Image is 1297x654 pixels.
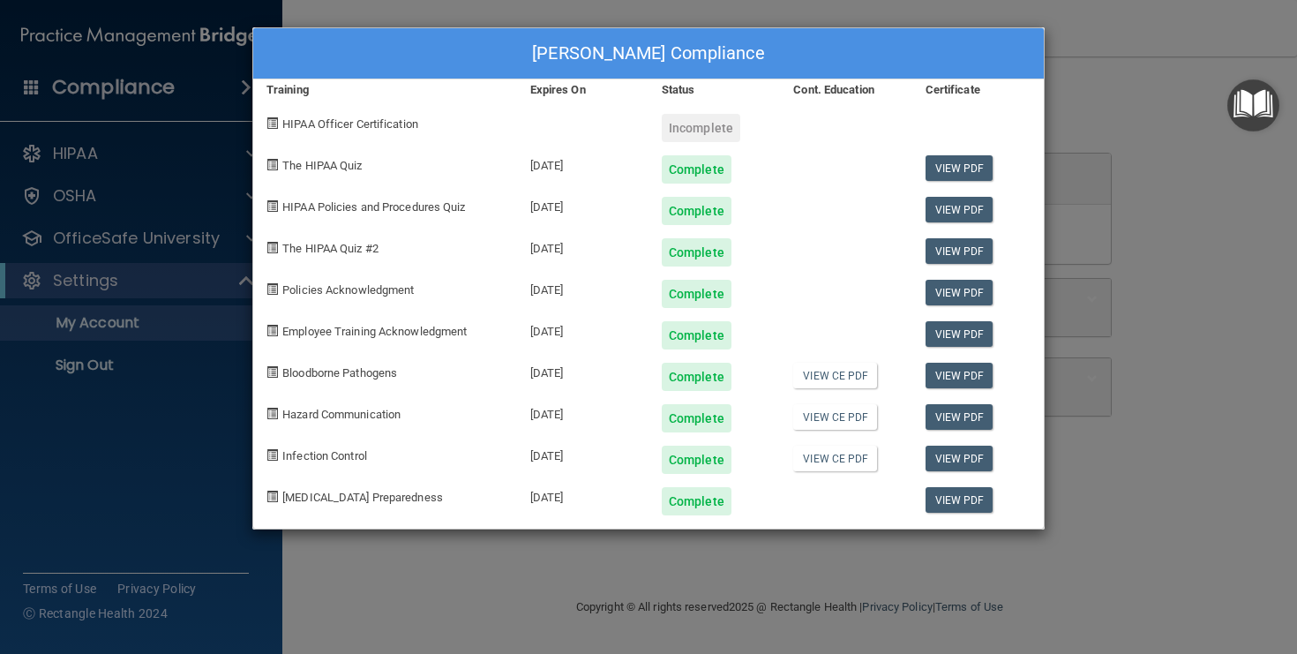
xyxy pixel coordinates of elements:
[662,487,731,515] div: Complete
[662,155,731,184] div: Complete
[253,79,517,101] div: Training
[926,238,993,264] a: View PDF
[282,200,465,214] span: HIPAA Policies and Procedures Quiz
[517,308,648,350] div: [DATE]
[793,363,877,388] a: View CE PDF
[517,391,648,432] div: [DATE]
[517,267,648,308] div: [DATE]
[992,529,1276,599] iframe: Drift Widget Chat Controller
[517,474,648,515] div: [DATE]
[517,350,648,391] div: [DATE]
[517,142,648,184] div: [DATE]
[253,28,1044,79] div: [PERSON_NAME] Compliance
[662,238,731,267] div: Complete
[282,242,379,255] span: The HIPAA Quiz #2
[662,404,731,432] div: Complete
[926,446,993,471] a: View PDF
[282,449,367,462] span: Infection Control
[926,155,993,181] a: View PDF
[926,404,993,430] a: View PDF
[1227,79,1279,132] button: Open Resource Center
[926,363,993,388] a: View PDF
[793,446,877,471] a: View CE PDF
[926,321,993,347] a: View PDF
[662,280,731,308] div: Complete
[926,280,993,305] a: View PDF
[517,184,648,225] div: [DATE]
[282,325,467,338] span: Employee Training Acknowledgment
[517,79,648,101] div: Expires On
[662,114,740,142] div: Incomplete
[282,117,418,131] span: HIPAA Officer Certification
[926,197,993,222] a: View PDF
[282,366,397,380] span: Bloodborne Pathogens
[282,159,362,172] span: The HIPAA Quiz
[926,487,993,513] a: View PDF
[662,197,731,225] div: Complete
[517,225,648,267] div: [DATE]
[662,363,731,391] div: Complete
[912,79,1044,101] div: Certificate
[517,432,648,474] div: [DATE]
[282,283,414,297] span: Policies Acknowledgment
[662,321,731,350] div: Complete
[648,79,780,101] div: Status
[282,408,401,421] span: Hazard Communication
[780,79,911,101] div: Cont. Education
[282,491,443,504] span: [MEDICAL_DATA] Preparedness
[793,404,877,430] a: View CE PDF
[662,446,731,474] div: Complete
